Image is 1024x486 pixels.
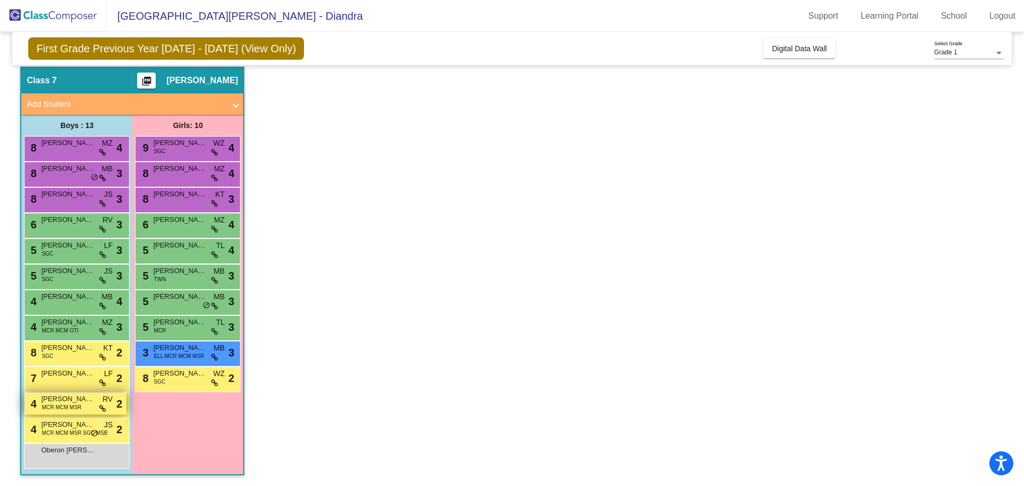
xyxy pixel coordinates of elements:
span: [PERSON_NAME] [153,317,206,328]
mat-panel-title: Add Student [27,98,225,110]
span: 3 [116,217,122,233]
span: [PERSON_NAME] [41,368,94,379]
span: 4 [228,217,234,233]
span: 5 [140,296,148,307]
span: MB [101,163,113,174]
span: 7 [28,372,36,384]
span: [PERSON_NAME] [153,291,206,302]
span: 4 [228,165,234,181]
span: 5 [140,244,148,256]
span: Digital Data Wall [772,44,827,53]
span: TWN [154,275,166,283]
span: 2 [116,396,122,412]
span: ELL MCR MCM MSR [154,352,204,360]
span: JS [104,266,113,277]
span: [PERSON_NAME] [153,189,206,200]
span: TL [216,317,225,328]
span: 4 [116,140,122,156]
span: [PERSON_NAME] [41,163,94,174]
span: RV [102,394,113,405]
span: 4 [28,321,36,333]
span: JS [104,419,113,431]
span: 6 [140,219,148,230]
mat-icon: picture_as_pdf [140,76,153,91]
span: 8 [28,168,36,179]
div: Girls: 10 [132,115,243,136]
span: 2 [116,421,122,437]
span: MCR [154,326,166,334]
span: 3 [140,347,148,358]
span: 3 [116,268,122,284]
span: [PERSON_NAME] [41,240,94,251]
span: [PERSON_NAME] [41,189,94,200]
span: [PERSON_NAME] [41,138,94,148]
span: LF [104,368,113,379]
span: 3 [116,191,122,207]
span: SGC [42,352,53,360]
span: 3 [116,165,122,181]
span: 8 [140,193,148,205]
span: 4 [28,424,36,435]
span: 3 [228,293,234,309]
span: 3 [228,345,234,361]
span: 2 [116,345,122,361]
span: 5 [28,244,36,256]
span: LF [104,240,113,251]
span: [PERSON_NAME] [153,214,206,225]
span: JS [104,189,113,200]
span: MB [213,266,225,277]
span: [PERSON_NAME] [166,75,238,86]
span: Class 7 [27,75,57,86]
span: KT [103,342,113,354]
span: 8 [140,168,148,179]
span: [PERSON_NAME] [153,368,206,379]
span: 3 [228,268,234,284]
span: 8 [28,142,36,154]
button: Digital Data Wall [763,39,835,58]
span: 8 [28,347,36,358]
span: 5 [140,321,148,333]
span: WZ [213,138,225,149]
span: 3 [116,242,122,258]
span: MCR MCM MSR SGC MSB [42,429,107,437]
span: MB [101,291,113,302]
button: Print Students Details [137,73,156,89]
span: [PERSON_NAME] [41,266,94,276]
span: MZ [214,214,225,226]
a: Logout [981,7,1024,25]
span: 3 [228,319,234,335]
span: [PERSON_NAME] [41,214,94,225]
span: 3 [116,319,122,335]
span: 3 [228,191,234,207]
span: WZ [213,368,225,379]
span: [PERSON_NAME] [153,240,206,251]
span: TL [216,240,225,251]
span: MZ [214,163,225,174]
span: RV [102,214,113,226]
span: 6 [28,219,36,230]
span: 2 [116,370,122,386]
span: 4 [28,296,36,307]
span: 4 [28,398,36,410]
span: [PERSON_NAME] [153,138,206,148]
span: SGC [154,147,165,155]
mat-expansion-panel-header: Add Student [21,93,243,115]
a: School [932,7,975,25]
a: Learning Portal [852,7,927,25]
span: [PERSON_NAME] [41,317,94,328]
span: Grade 1 [934,49,957,56]
span: MZ [102,317,113,328]
span: SGC [42,275,53,283]
div: Boys : 13 [21,115,132,136]
span: First Grade Previous Year [DATE] - [DATE] (View Only) [28,37,304,60]
span: SGC [154,378,165,386]
span: do_not_disturb_alt [203,301,210,310]
span: [PERSON_NAME] [153,163,206,174]
span: 4 [228,242,234,258]
span: Oberon [PERSON_NAME] [41,445,94,456]
span: [PERSON_NAME] [153,266,206,276]
span: 5 [140,270,148,282]
span: 9 [140,142,148,154]
span: [PERSON_NAME] [153,342,206,353]
span: MCR MCM OTI [42,326,78,334]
